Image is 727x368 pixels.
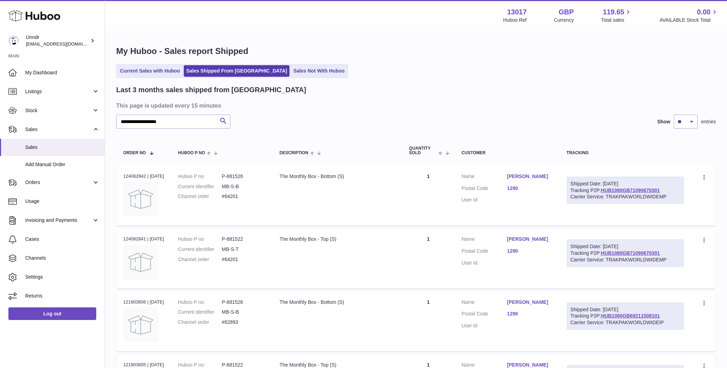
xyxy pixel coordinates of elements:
[280,151,308,155] span: Description
[507,299,553,306] a: [PERSON_NAME]
[601,313,660,319] a: HUB1080GB69211508101
[178,236,222,243] dt: Huboo P no
[601,17,632,23] span: Total sales
[178,193,222,200] dt: Channel order
[25,161,99,168] span: Add Manual Order
[462,299,507,307] dt: Name
[222,319,266,326] dd: #62893
[559,7,574,17] strong: GBP
[571,319,680,326] div: Carrier Service: TRAKPAKWORLDWIDEIP
[507,173,553,180] a: [PERSON_NAME]
[8,35,19,46] img: sofiapanwar@gmail.com
[178,173,222,180] dt: Huboo P no
[178,151,205,155] span: Huboo P no
[123,173,164,179] div: 124082842 | [DATE]
[571,306,680,313] div: Shipped Date: [DATE]
[567,239,684,267] div: Tracking P2P:
[697,7,711,17] span: 0.00
[178,309,222,315] dt: Current identifier
[571,257,680,263] div: Carrier Service: TRAKPAKWORLDWIDEMP
[571,243,680,250] div: Shipped Date: [DATE]
[507,7,527,17] strong: 13017
[657,118,670,125] label: Show
[222,236,266,243] dd: P-881522
[462,151,553,155] div: Customer
[123,307,158,342] img: no-photo.jpg
[462,248,507,256] dt: Postal Code
[601,188,660,193] a: HUB1080GB71090670301
[462,197,507,203] dt: User Id
[25,69,99,76] span: My Dashboard
[222,256,266,263] dd: #64201
[178,183,222,190] dt: Current identifier
[25,217,92,224] span: Invoicing and Payments
[25,274,99,280] span: Settings
[123,151,146,155] span: Order No
[123,236,164,242] div: 124082841 | [DATE]
[402,229,455,288] td: 1
[118,65,182,77] a: Current Sales with Huboo
[222,183,266,190] dd: MB-S-B
[25,293,99,299] span: Returns
[601,7,632,23] a: 119.65 Total sales
[567,177,684,204] div: Tracking P2P:
[178,299,222,306] dt: Huboo P no
[222,246,266,253] dd: MB-S-T
[701,118,716,125] span: entries
[402,166,455,225] td: 1
[507,311,553,317] a: 1290
[462,311,507,319] dt: Postal Code
[25,179,92,186] span: Orders
[280,173,395,180] div: The Monthly Box - Bottom (S)
[25,144,99,151] span: Sales
[26,34,89,47] div: Unndr
[8,307,96,320] a: Log out
[462,173,507,182] dt: Name
[222,299,266,306] dd: P-881526
[26,41,103,47] span: [EMAIL_ADDRESS][DOMAIN_NAME]
[659,17,719,23] span: AVAILABLE Stock Total
[554,17,574,23] div: Currency
[178,246,222,253] dt: Current identifier
[567,151,684,155] div: Tracking
[659,7,719,23] a: 0.00 AVAILABLE Stock Total
[280,236,395,243] div: The Monthly Box - Top (S)
[116,85,306,95] h2: Last 3 months sales shipped from [GEOGRAPHIC_DATA]
[402,292,455,351] td: 1
[507,236,553,243] a: [PERSON_NAME]
[571,180,680,187] div: Shipped Date: [DATE]
[222,173,266,180] dd: P-881526
[503,17,527,23] div: Huboo Ref
[25,107,92,114] span: Stock
[116,102,714,109] h3: This page is updated every 15 minutes
[222,309,266,315] dd: MB-S-B
[462,236,507,244] dt: Name
[567,302,684,330] div: Tracking P2P:
[25,88,92,95] span: Listings
[178,256,222,263] dt: Channel order
[222,193,266,200] dd: #64201
[123,299,164,305] div: 121903606 | [DATE]
[409,146,437,155] span: Quantity Sold
[25,236,99,243] span: Cases
[601,250,660,256] a: HUB1080GB71090670301
[462,185,507,193] dt: Postal Code
[116,46,716,57] h1: My Huboo - Sales report Shipped
[603,7,624,17] span: 119.65
[462,322,507,329] dt: User Id
[123,182,158,217] img: no-photo.jpg
[280,299,395,306] div: The Monthly Box - Bottom (S)
[25,126,92,133] span: Sales
[462,260,507,266] dt: User Id
[571,193,680,200] div: Carrier Service: TRAKPAKWORLDWIDEMP
[123,245,158,280] img: no-photo.jpg
[184,65,289,77] a: Sales Shipped From [GEOGRAPHIC_DATA]
[507,185,553,192] a: 1290
[123,362,164,368] div: 121903605 | [DATE]
[25,198,99,205] span: Usage
[25,255,99,261] span: Channels
[507,248,553,254] a: 1290
[291,65,347,77] a: Sales Not With Huboo
[178,319,222,326] dt: Channel order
